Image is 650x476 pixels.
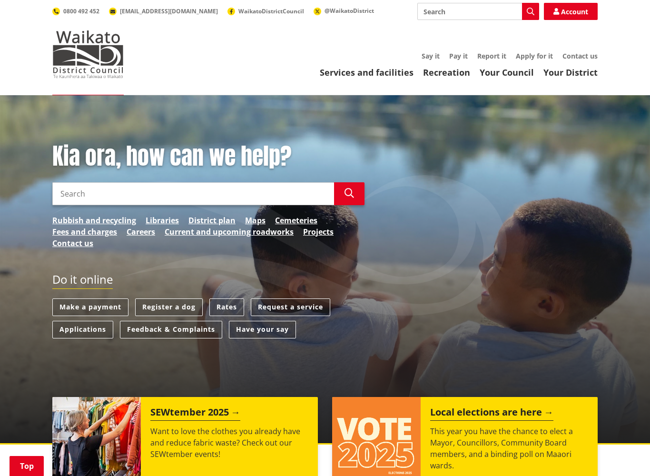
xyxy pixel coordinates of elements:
[516,51,553,60] a: Apply for it
[314,7,374,15] a: @WaikatoDistrict
[52,7,99,15] a: 0800 492 452
[165,226,294,238] a: Current and upcoming roadworks
[150,407,240,421] h2: SEWtember 2025
[229,321,296,338] a: Have your say
[52,321,113,338] a: Applications
[430,426,588,471] p: This year you have the chance to elect a Mayor, Councillors, Community Board members, and a bindi...
[417,3,539,20] input: Search input
[562,51,598,60] a: Contact us
[52,273,113,289] h2: Do it online
[52,143,364,170] h1: Kia ora, how can we help?
[10,456,44,476] a: Top
[251,298,330,316] a: Request a service
[209,298,244,316] a: Rates
[135,298,203,316] a: Register a dog
[63,7,99,15] span: 0800 492 452
[430,407,553,421] h2: Local elections are here
[52,215,136,226] a: Rubbish and recycling
[120,7,218,15] span: [EMAIL_ADDRESS][DOMAIN_NAME]
[544,3,598,20] a: Account
[480,67,534,78] a: Your Council
[423,67,470,78] a: Recreation
[146,215,179,226] a: Libraries
[52,226,117,238] a: Fees and charges
[109,7,218,15] a: [EMAIL_ADDRESS][DOMAIN_NAME]
[320,67,414,78] a: Services and facilities
[52,182,334,205] input: Search input
[422,51,440,60] a: Say it
[449,51,468,60] a: Pay it
[303,226,334,238] a: Projects
[325,7,374,15] span: @WaikatoDistrict
[127,226,155,238] a: Careers
[52,298,128,316] a: Make a payment
[227,7,304,15] a: WaikatoDistrictCouncil
[245,215,266,226] a: Maps
[477,51,506,60] a: Report it
[543,67,598,78] a: Your District
[188,215,236,226] a: District plan
[52,30,124,78] img: Waikato District Council - Te Kaunihera aa Takiwaa o Waikato
[120,321,222,338] a: Feedback & Complaints
[150,426,308,460] p: Want to love the clothes you already have and reduce fabric waste? Check out our SEWtember events!
[52,238,93,249] a: Contact us
[275,215,317,226] a: Cemeteries
[238,7,304,15] span: WaikatoDistrictCouncil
